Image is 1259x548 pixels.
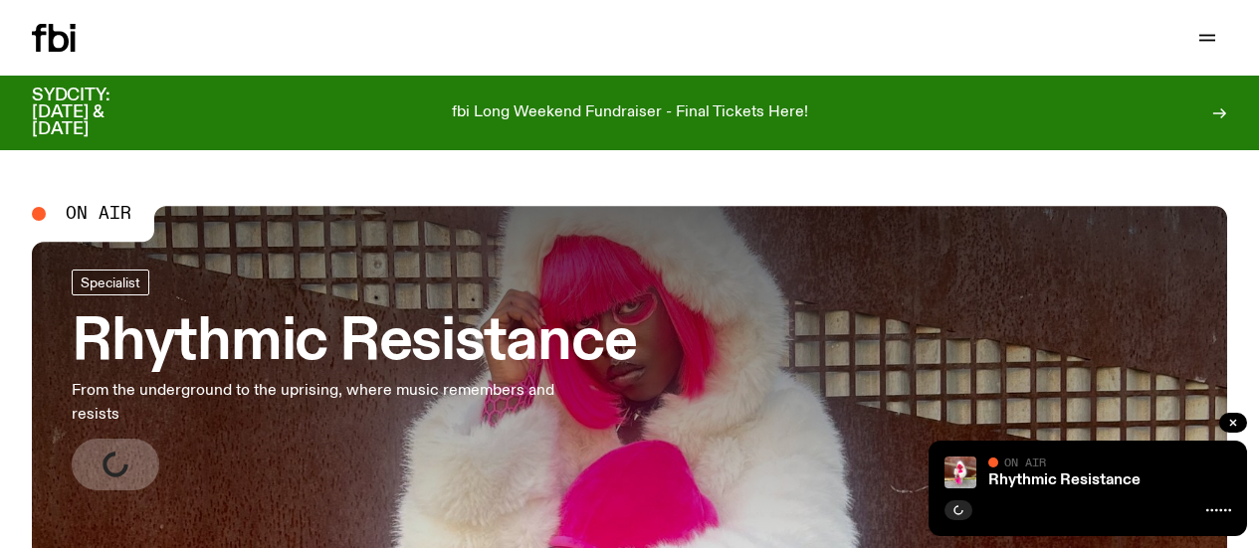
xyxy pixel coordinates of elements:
span: On Air [66,205,131,223]
span: Specialist [81,275,140,290]
p: From the underground to the uprising, where music remembers and resists [72,379,581,427]
p: fbi Long Weekend Fundraiser - Final Tickets Here! [452,104,808,122]
a: Rhythmic Resistance [988,472,1141,488]
img: Attu crouches on gravel in front of a brown wall. They are wearing a white fur coat with a hood, ... [944,457,976,488]
h3: Rhythmic Resistance [72,315,636,371]
a: Specialist [72,270,149,295]
h3: SYDCITY: [DATE] & [DATE] [32,88,159,138]
span: On Air [1004,456,1046,468]
a: Rhythmic ResistanceFrom the underground to the uprising, where music remembers and resists [72,270,636,490]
